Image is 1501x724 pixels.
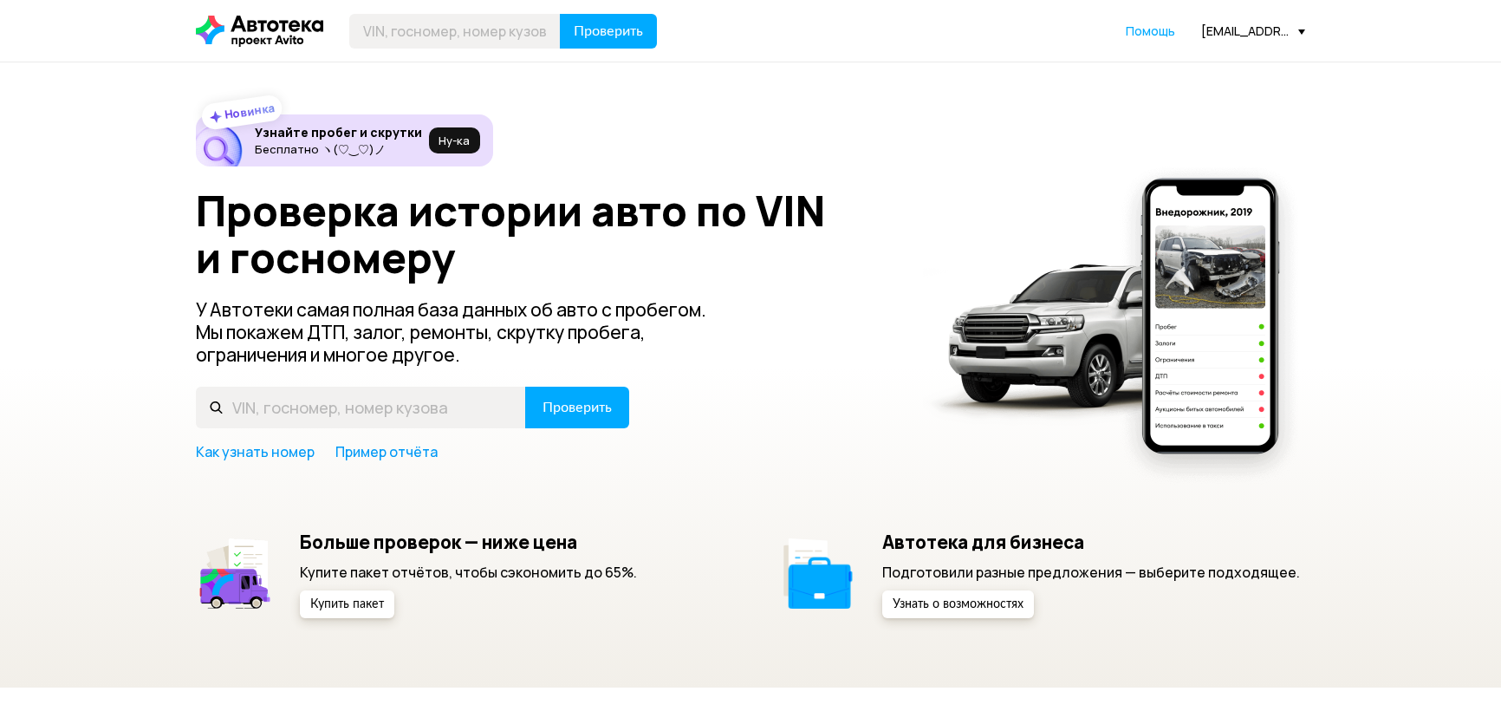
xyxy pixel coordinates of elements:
[196,387,526,428] input: VIN, госномер, номер кузова
[543,401,612,414] span: Проверить
[574,24,643,38] span: Проверить
[439,134,470,147] span: Ну‑ка
[196,442,315,461] a: Как узнать номер
[196,187,900,281] h1: Проверка истории авто по VIN и госномеру
[1201,23,1305,39] div: [EMAIL_ADDRESS][DOMAIN_NAME]
[335,442,438,461] a: Пример отчёта
[893,598,1023,610] span: Узнать о возможностях
[349,14,561,49] input: VIN, госномер, номер кузова
[525,387,629,428] button: Проверить
[196,298,735,366] p: У Автотеки самая полная база данных об авто с пробегом. Мы покажем ДТП, залог, ремонты, скрутку п...
[255,125,422,140] h6: Узнайте пробег и скрутки
[255,142,422,156] p: Бесплатно ヽ(♡‿♡)ノ
[224,100,276,122] strong: Новинка
[882,590,1034,618] button: Узнать о возможностях
[1126,23,1175,39] span: Помощь
[300,590,394,618] button: Купить пакет
[560,14,657,49] button: Проверить
[882,531,1300,553] h5: Автотека для бизнеса
[882,563,1300,582] p: Подготовили разные предложения — выберите подходящее.
[300,563,637,582] p: Купите пакет отчётов, чтобы сэкономить до 65%.
[1126,23,1175,40] a: Помощь
[300,531,637,553] h5: Больше проверок — ниже цена
[310,598,384,610] span: Купить пакет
